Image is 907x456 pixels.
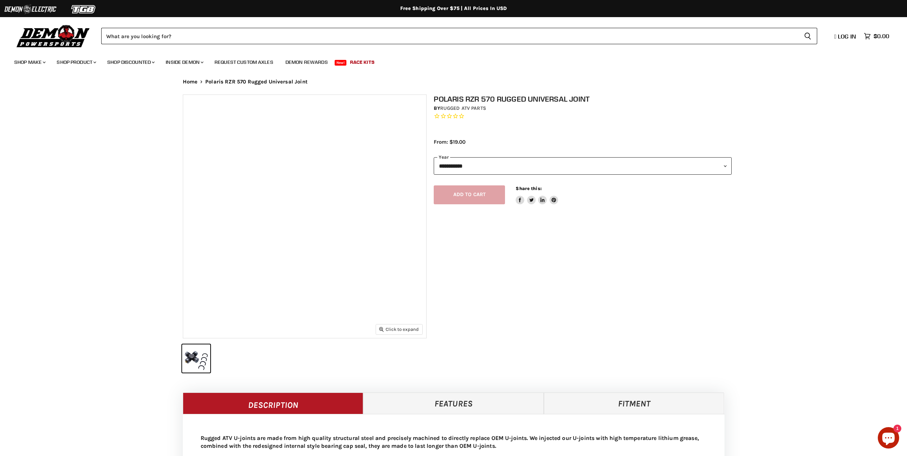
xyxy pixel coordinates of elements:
[160,55,208,70] a: Inside Demon
[4,2,57,16] img: Demon Electric Logo 2
[209,55,279,70] a: Request Custom Axles
[182,344,210,373] button: IMAGE thumbnail
[798,28,817,44] button: Search
[183,393,364,414] a: Description
[201,434,707,450] p: Rugged ATV U-joints are made from high quality structural steel and precisely machined to directl...
[376,324,422,334] button: Click to expand
[516,185,558,204] aside: Share this:
[101,28,798,44] input: Search
[9,52,887,70] ul: Main menu
[14,23,92,48] img: Demon Powersports
[434,104,732,112] div: by
[434,157,732,175] select: year
[434,139,465,145] span: From: $19.00
[102,55,159,70] a: Shop Discounted
[57,2,110,16] img: TGB Logo 2
[101,28,817,44] form: Product
[205,79,308,85] span: Polaris RZR 570 Rugged Universal Joint
[434,113,732,120] span: Rated 0.0 out of 5 stars 0 reviews
[379,327,419,332] span: Click to expand
[860,31,893,41] a: $0.00
[169,5,739,12] div: Free Shipping Over $75 | All Prices In USD
[440,105,486,111] a: Rugged ATV Parts
[280,55,333,70] a: Demon Rewards
[335,60,347,66] span: New!
[9,55,50,70] a: Shop Make
[838,33,856,40] span: Log in
[831,33,860,40] a: Log in
[183,79,198,85] a: Home
[544,393,725,414] a: Fitment
[169,79,739,85] nav: Breadcrumbs
[363,393,544,414] a: Features
[876,427,901,450] inbox-online-store-chat: Shopify online store chat
[516,186,541,191] span: Share this:
[345,55,380,70] a: Race Kits
[434,94,732,103] h1: Polaris RZR 570 Rugged Universal Joint
[873,33,889,40] span: $0.00
[51,55,101,70] a: Shop Product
